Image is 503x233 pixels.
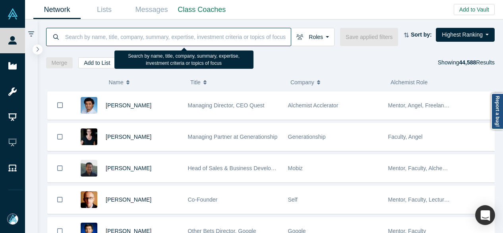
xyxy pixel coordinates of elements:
span: Self [288,196,298,203]
span: Title [190,74,201,91]
button: Title [190,74,282,91]
img: Gnani Palanikumar's Profile Image [81,97,97,114]
a: [PERSON_NAME] [106,134,151,140]
strong: Sort by: [411,31,432,38]
span: Results [459,59,495,66]
button: Company [290,74,382,91]
span: Faculty, Angel [388,134,423,140]
img: Rachel Chalmers's Profile Image [81,128,97,145]
button: Add to Vault [454,4,495,15]
a: [PERSON_NAME] [106,102,151,109]
span: Generationship [288,134,326,140]
img: Alchemist Vault Logo [7,8,18,19]
button: Add to List [78,57,116,68]
a: Lists [81,0,128,19]
img: Michael Chang's Profile Image [81,160,97,177]
button: Bookmark [48,91,72,119]
button: Save applied filters [340,28,398,46]
span: Managing Partner at Generationship [188,134,278,140]
button: Merge [46,57,73,68]
a: [PERSON_NAME] [106,165,151,171]
button: Bookmark [48,155,72,182]
button: Roles [291,28,335,46]
button: Bookmark [48,186,72,214]
span: Name [108,74,123,91]
a: Network [33,0,81,19]
button: Highest Ranking [436,28,495,42]
span: Mobiz [288,165,303,171]
a: Class Coaches [175,0,228,19]
a: Messages [128,0,175,19]
span: Managing Director, CEO Quest [188,102,265,109]
img: Robert Winder's Profile Image [81,191,97,208]
button: Name [108,74,182,91]
a: Report a bug! [491,93,503,130]
span: Head of Sales & Business Development (interim) [188,165,308,171]
input: Search by name, title, company, summary, expertise, investment criteria or topics of focus [64,27,291,46]
strong: 44,588 [459,59,476,66]
span: Alchemist Role [391,79,428,85]
button: Bookmark [48,123,72,151]
a: [PERSON_NAME] [106,196,151,203]
img: Mia Scott's Account [7,214,18,225]
div: Showing [438,57,495,68]
span: Company [290,74,314,91]
span: Co-Founder [188,196,218,203]
span: Mentor, Faculty, Alchemist 25 [388,165,460,171]
span: Alchemist Acclerator [288,102,339,109]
